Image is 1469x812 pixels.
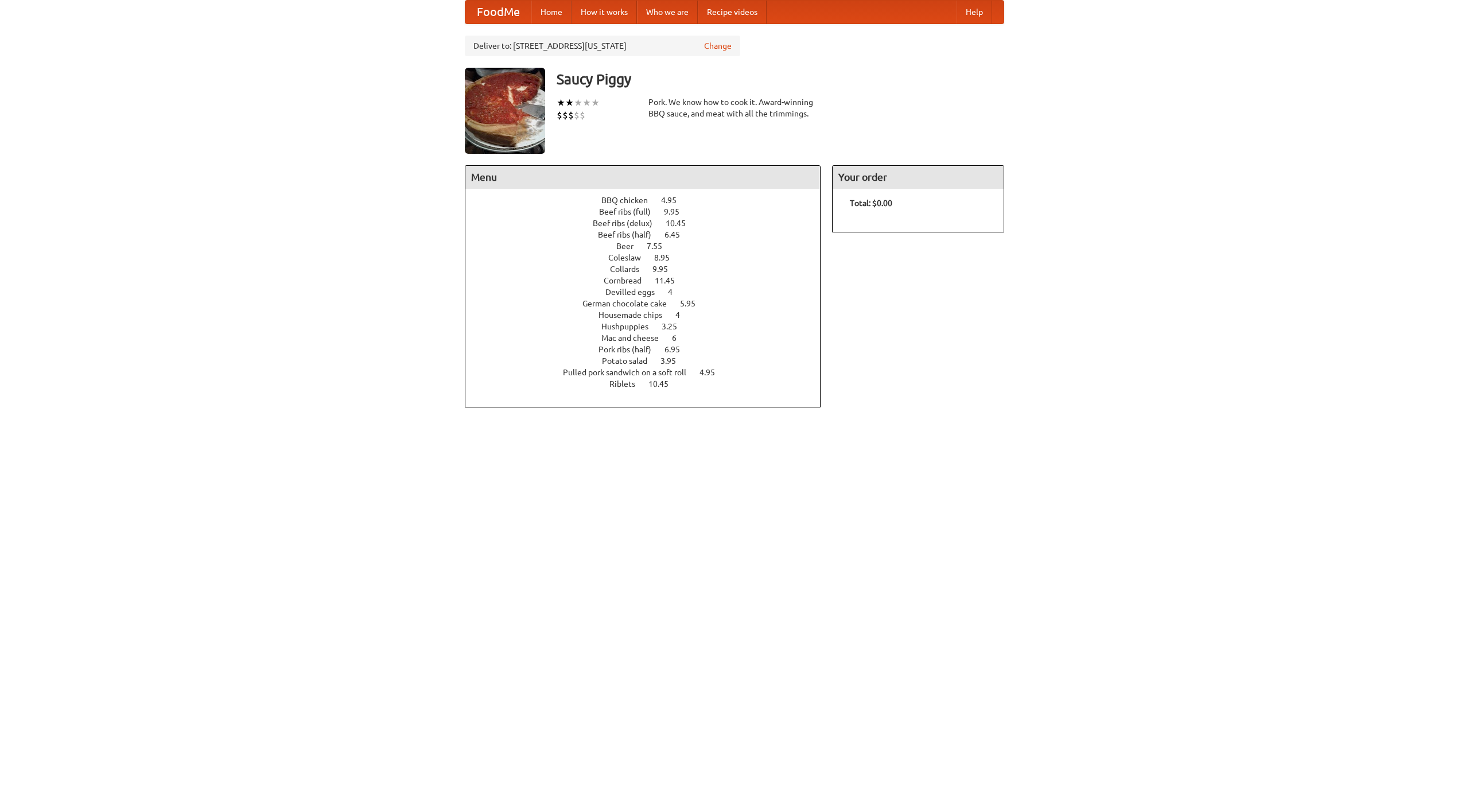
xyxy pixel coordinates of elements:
a: Devilled eggs 4 [605,287,694,297]
span: Collards [610,265,651,274]
span: Housemade chips [599,310,674,320]
a: Recipe videos [698,1,767,24]
a: FoodMe [465,1,531,24]
span: BBQ chicken [601,196,659,205]
a: Beer 7.55 [616,242,683,251]
span: 6 [672,333,688,343]
a: Hushpuppies 3.25 [601,322,698,331]
h3: Saucy Piggy [557,68,1004,91]
span: Devilled eggs [605,287,666,297]
a: Collards 9.95 [610,265,689,274]
span: 9.95 [664,207,691,216]
span: Pulled pork sandwich on a soft roll [563,368,698,377]
span: Beef ribs (delux) [593,219,664,228]
a: Cornbread 11.45 [604,276,696,285]
span: 6.45 [664,230,691,239]
a: Beef ribs (full) 9.95 [599,207,701,216]
a: Who we are [637,1,698,24]
span: Riblets [609,379,647,388]
span: Cornbread [604,276,653,285]
a: German chocolate cake 5.95 [582,299,717,308]
a: Coleslaw 8.95 [608,253,691,262]
a: Mac and cheese 6 [601,333,698,343]
a: Potato salad 3.95 [602,356,697,366]
span: 3.25 [662,322,689,331]
a: Riblets 10.45 [609,379,690,388]
a: Pulled pork sandwich on a soft roll 4.95 [563,368,736,377]
span: Beer [616,242,645,251]
span: 10.45 [648,379,680,388]
span: 11.45 [655,276,686,285]
li: $ [562,109,568,122]
li: $ [574,109,580,122]
li: ★ [565,96,574,109]
li: ★ [591,96,600,109]
a: BBQ chicken 4.95 [601,196,698,205]
span: 4.95 [699,368,726,377]
li: $ [568,109,574,122]
img: angular.jpg [465,68,545,154]
span: 8.95 [654,253,681,262]
b: Total: $0.00 [850,199,892,208]
span: Hushpuppies [601,322,660,331]
span: 3.95 [660,356,687,366]
span: Potato salad [602,356,659,366]
span: 5.95 [680,299,707,308]
span: German chocolate cake [582,299,678,308]
span: 9.95 [652,265,679,274]
span: 4 [675,310,691,320]
span: Beef ribs (half) [598,230,663,239]
a: Beef ribs (half) 6.45 [598,230,701,239]
div: Deliver to: [STREET_ADDRESS][US_STATE] [465,36,740,56]
span: Beef ribs (full) [599,207,662,216]
li: $ [557,109,562,122]
span: Mac and cheese [601,333,670,343]
span: Coleslaw [608,253,652,262]
li: ★ [582,96,591,109]
a: Pork ribs (half) 6.95 [599,345,701,354]
li: $ [580,109,585,122]
a: Help [957,1,992,24]
li: ★ [574,96,582,109]
span: 4.95 [661,196,688,205]
a: Change [704,40,732,52]
span: 7.55 [647,242,674,251]
div: Pork. We know how to cook it. Award-winning BBQ sauce, and meat with all the trimmings. [648,96,821,119]
a: How it works [572,1,637,24]
a: Home [531,1,572,24]
h4: Menu [465,166,820,189]
a: Beef ribs (delux) 10.45 [593,219,707,228]
span: 6.95 [664,345,691,354]
a: Housemade chips 4 [599,310,701,320]
span: 4 [668,287,684,297]
h4: Your order [833,166,1004,189]
span: 10.45 [666,219,697,228]
span: Pork ribs (half) [599,345,663,354]
li: ★ [557,96,565,109]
